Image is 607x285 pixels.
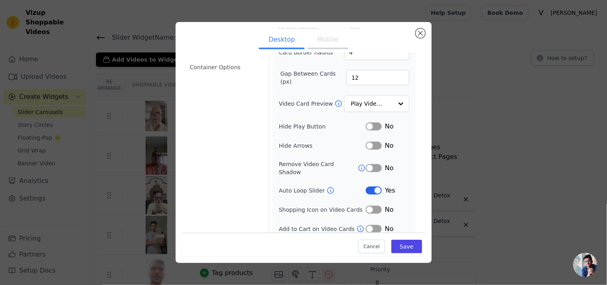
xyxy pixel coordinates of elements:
[279,100,335,108] label: Video Card Preview
[385,186,395,195] span: Yes
[279,187,327,195] label: Auto Loop Slider
[279,122,366,130] label: Hide Play Button
[279,48,333,56] label: Card Border Radius
[308,32,348,49] button: Mobile
[185,59,264,75] li: Container Options
[279,206,366,214] label: Shopping Icon on Video Cards
[280,70,347,86] label: Gap Between Cards (px)
[259,32,305,49] button: Desktop
[385,122,394,131] span: No
[416,28,425,38] button: Close modal
[279,142,366,150] label: Hide Arrows
[385,224,394,234] span: No
[385,141,394,151] span: No
[391,240,422,253] button: Save
[385,163,394,173] span: No
[573,253,597,277] a: Open chat
[385,205,394,215] span: No
[279,160,358,176] label: Remove Video Card Shadow
[358,240,385,253] button: Cancel
[279,225,357,233] label: Add to Cart on Video Cards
